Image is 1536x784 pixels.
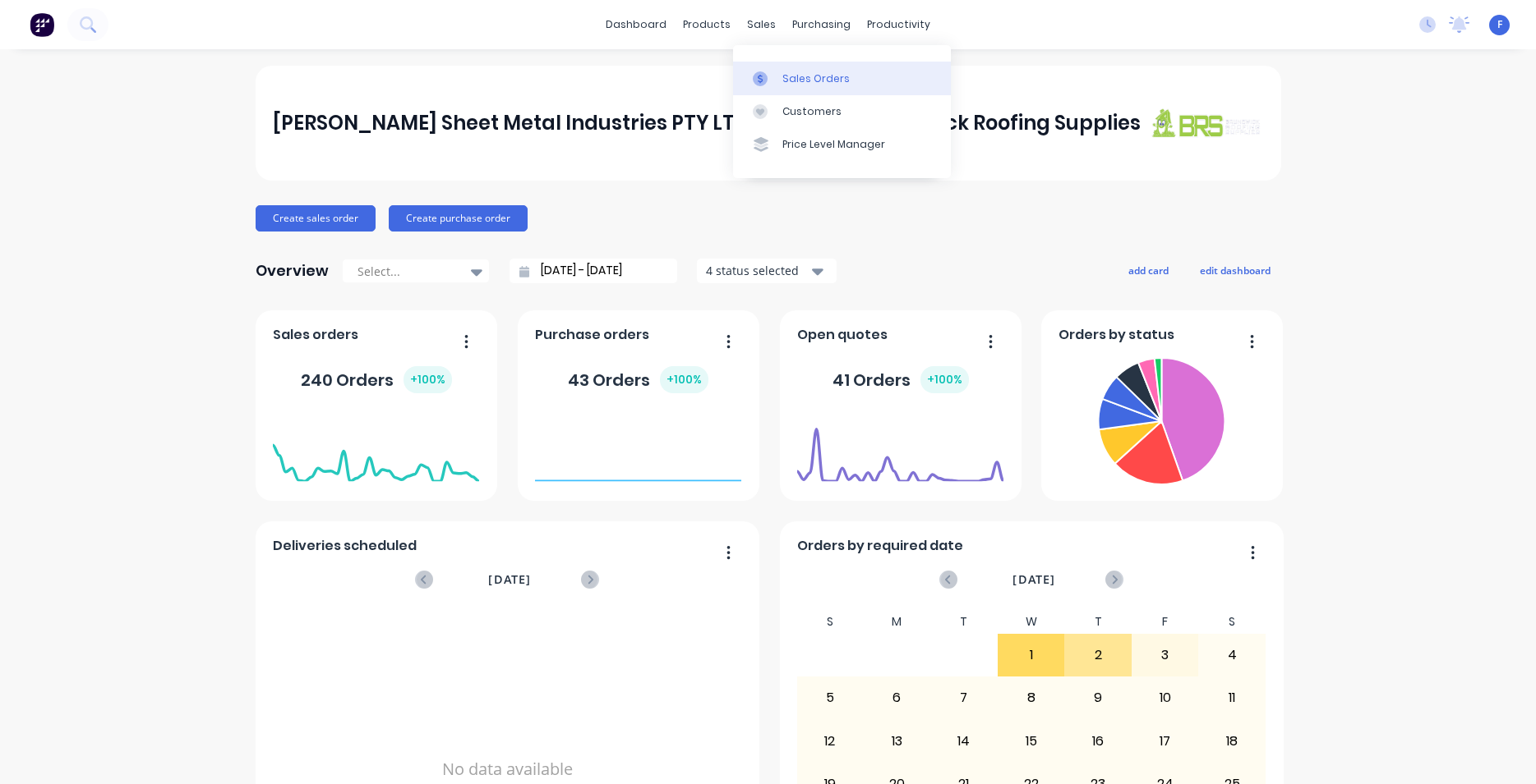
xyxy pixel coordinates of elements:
[931,721,997,762] div: 14
[256,205,376,232] button: Create sales order
[733,62,951,94] a: Sales Orders
[782,137,885,152] div: Price Level Manager
[1064,610,1132,634] div: T
[865,721,930,762] div: 13
[865,677,930,718] div: 6
[301,366,452,393] div: 240 Orders
[488,571,531,589] span: [DATE]
[660,366,708,393] div: + 100 %
[1189,259,1281,281] button: edit dashboard
[697,259,837,283] button: 4 status selected
[1198,610,1266,634] div: S
[675,12,739,37] div: products
[1132,721,1198,762] div: 17
[256,254,329,287] div: Overview
[999,721,1064,762] div: 15
[273,107,1141,140] div: [PERSON_NAME] Sheet Metal Industries PTY LTD trading as Brunswick Roofing Supplies
[1497,17,1502,32] span: F
[784,12,859,37] div: purchasing
[930,610,998,634] div: T
[999,677,1064,718] div: 8
[535,325,649,345] span: Purchase orders
[733,95,951,128] a: Customers
[864,610,931,634] div: M
[389,205,528,232] button: Create purchase order
[706,262,810,279] div: 4 status selected
[1065,635,1131,676] div: 2
[733,128,951,161] a: Price Level Manager
[568,366,708,393] div: 43 Orders
[597,12,675,37] a: dashboard
[999,635,1064,676] div: 1
[404,366,452,393] div: + 100 %
[1012,571,1055,589] span: [DATE]
[1065,677,1131,718] div: 9
[1148,108,1263,138] img: J A Sheet Metal Industries PTY LTD trading as Brunswick Roofing Supplies
[1065,721,1131,762] div: 16
[797,325,888,345] span: Open quotes
[797,677,863,718] div: 5
[796,610,864,634] div: S
[797,721,863,762] div: 12
[739,12,784,37] div: sales
[1199,635,1265,676] div: 4
[833,366,969,393] div: 41 Orders
[920,366,969,393] div: + 100 %
[931,677,997,718] div: 7
[1118,259,1179,281] button: add card
[30,12,54,37] img: Factory
[782,104,842,119] div: Customers
[859,12,939,37] div: productivity
[1059,325,1174,345] span: Orders by status
[1132,610,1199,634] div: F
[782,71,850,86] div: Sales Orders
[1132,677,1198,718] div: 10
[273,325,358,345] span: Sales orders
[1199,677,1265,718] div: 11
[998,610,1065,634] div: W
[1132,635,1198,676] div: 3
[1199,721,1265,762] div: 18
